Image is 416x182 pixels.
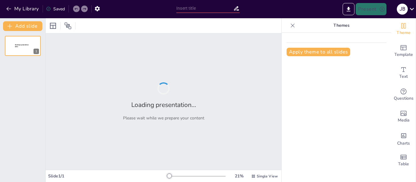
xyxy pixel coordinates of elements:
[15,44,29,47] span: Sendsteps presentation editor
[397,29,411,36] span: Theme
[48,21,58,31] div: Layout
[5,4,41,14] button: My Library
[64,22,72,29] span: Position
[298,18,385,33] p: Themes
[397,4,408,15] div: J B
[123,115,204,121] p: Please wait while we prepare your content
[48,173,167,179] div: Slide 1 / 1
[131,101,196,109] h2: Loading presentation...
[399,73,408,80] span: Text
[46,6,65,12] div: Saved
[176,4,233,13] input: Insert title
[391,149,416,171] div: Add a table
[3,21,42,31] button: Add slide
[391,128,416,149] div: Add charts and graphs
[397,3,408,15] button: J B
[33,49,39,54] div: 1
[394,95,414,102] span: Questions
[257,174,278,179] span: Single View
[397,140,410,147] span: Charts
[398,117,410,124] span: Media
[287,48,350,56] button: Apply theme to all slides
[394,51,413,58] span: Template
[391,106,416,128] div: Add images, graphics, shapes or video
[232,173,246,179] div: 21 %
[391,40,416,62] div: Add ready made slides
[391,62,416,84] div: Add text boxes
[343,3,354,15] button: Export to PowerPoint
[356,3,386,15] button: Present
[391,18,416,40] div: Change the overall theme
[5,36,41,56] div: 1
[398,161,409,167] span: Table
[391,84,416,106] div: Get real-time input from your audience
